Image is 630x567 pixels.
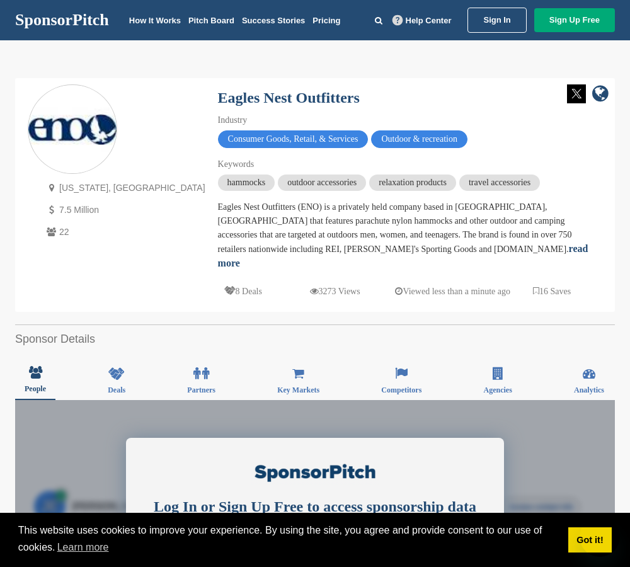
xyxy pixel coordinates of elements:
iframe: Button to launch messaging window [580,517,620,557]
p: 7.5 Million [43,202,205,218]
p: 3273 Views [310,283,360,299]
a: Sign In [467,8,526,33]
a: SponsorPitch [15,12,109,28]
span: hammocks [218,175,275,191]
div: Log In or Sign Up Free to access sponsorship data and contacts from this brand. [148,498,482,534]
a: Pricing [312,16,340,25]
span: This website uses cookies to improve your experience. By using the site, you agree and provide co... [18,523,558,557]
a: Pitch Board [188,16,234,25]
span: Competitors [381,386,421,394]
span: Agencies [483,386,512,394]
div: Keywords [218,157,602,171]
a: dismiss cookie message [568,527,612,553]
img: Sponsorpitch & Eagles Nest Outfitters [28,86,117,174]
span: Deals [108,386,125,394]
img: Twitter white [567,84,586,103]
p: 8 Deals [224,283,262,299]
a: Sign Up Free [534,8,615,32]
span: outdoor accessories [278,175,366,191]
a: How It Works [129,16,181,25]
span: People [25,385,46,392]
h2: Sponsor Details [15,331,615,348]
p: 16 Saves [533,283,571,299]
div: Eagles Nest Outfitters (ENO) is a privately held company based in [GEOGRAPHIC_DATA], [GEOGRAPHIC_... [218,200,602,271]
a: Success Stories [242,16,305,25]
div: Industry [218,113,602,127]
span: Consumer Goods, Retail, & Services [218,130,369,148]
a: Help Center [390,13,454,28]
p: [US_STATE], [GEOGRAPHIC_DATA] [43,180,205,196]
span: Partners [187,386,215,394]
span: relaxation products [369,175,456,191]
a: learn more about cookies [55,538,111,557]
p: 22 [43,224,205,240]
span: Analytics [574,386,604,394]
span: travel accessories [459,175,540,191]
span: Outdoor & recreation [371,130,467,148]
span: Key Markets [277,386,319,394]
a: company link [592,84,609,105]
a: Eagles Nest Outfitters [218,89,360,106]
p: Viewed less than a minute ago [395,283,510,299]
